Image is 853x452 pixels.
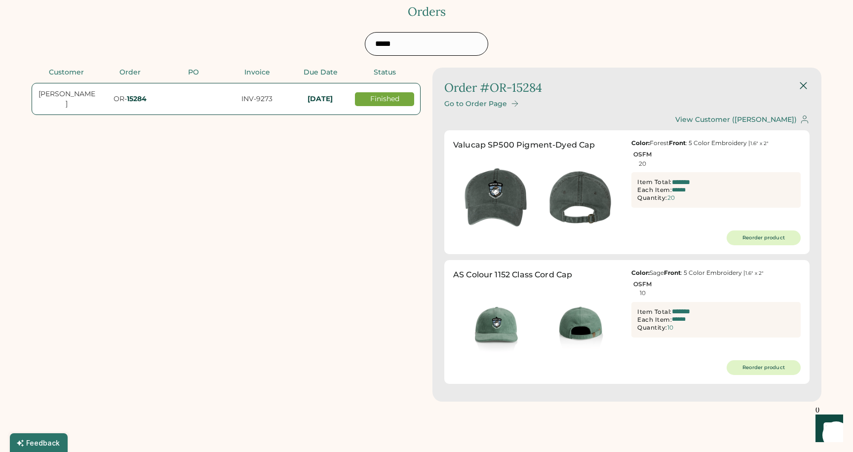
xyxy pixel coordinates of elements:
img: generate-image [538,285,623,370]
img: generate-image [453,155,538,240]
strong: Front [664,269,681,276]
div: Valucap SP500 Pigment-Dyed Cap [453,139,595,151]
div: Each Item: [637,186,672,194]
div: Quantity: [637,194,667,202]
div: Sage : 5 Color Embroidery | [631,269,801,277]
div: Forest : 5 Color Embroidery | [631,139,801,147]
div: INV-9273 [228,94,285,104]
div: 10 [640,290,646,297]
font: 1.6" x 2" [750,140,769,147]
div: Go to Order Page [444,100,507,108]
div: Invoice [228,68,286,77]
div: Item Total: [637,178,672,186]
div: PO [165,68,223,77]
div: 20 [639,160,646,167]
div: OSFM [633,281,652,288]
div: Customer [38,68,95,77]
div: [PERSON_NAME] [38,89,95,109]
strong: Color: [631,139,650,147]
font: 1.6" x 2" [745,270,764,276]
div: 20 [667,194,675,201]
div: Order [101,68,159,77]
div: Orders [32,3,821,20]
div: Finished [355,92,414,106]
strong: Front [669,139,686,147]
strong: Color: [631,269,650,276]
div: Status [355,68,415,77]
div: Order #OR-15284 [444,79,542,96]
img: generate-image [538,155,623,240]
div: OR- [101,94,158,104]
div: AS Colour 1152 Class Cord Cap [453,269,572,281]
button: Reorder product [727,360,801,375]
div: OSFM [633,151,652,158]
strong: 15284 [127,94,147,103]
div: Due Date [292,68,349,77]
div: 10 [667,324,673,331]
div: Quantity: [637,324,667,332]
div: Item Total: [637,308,672,316]
div: Each Item: [637,316,672,324]
img: generate-image [453,285,538,370]
iframe: Front Chat [806,408,849,450]
div: In-Hands: Fri, Aug 15, 2025 [292,94,349,104]
div: View Customer ([PERSON_NAME]) [675,115,797,124]
button: Reorder product [727,230,801,245]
